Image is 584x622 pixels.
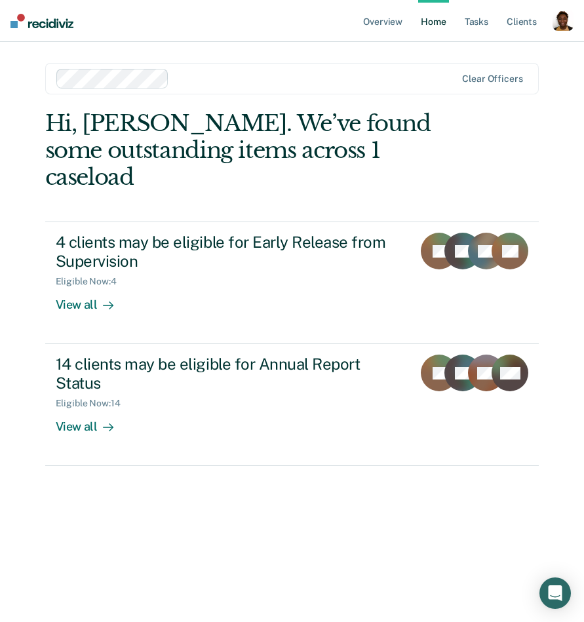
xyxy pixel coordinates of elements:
[539,577,571,609] div: Open Intercom Messenger
[56,233,403,271] div: 4 clients may be eligible for Early Release from Supervision
[10,14,73,28] img: Recidiviz
[56,355,403,393] div: 14 clients may be eligible for Annual Report Status
[45,222,539,344] a: 4 clients may be eligible for Early Release from SupervisionEligible Now:4View all
[45,110,440,190] div: Hi, [PERSON_NAME]. We’ve found some outstanding items across 1 caseload
[56,276,127,287] div: Eligible Now : 4
[45,344,539,466] a: 14 clients may be eligible for Annual Report StatusEligible Now:14View all
[56,287,129,313] div: View all
[56,398,131,409] div: Eligible Now : 14
[56,409,129,435] div: View all
[462,73,522,85] div: Clear officers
